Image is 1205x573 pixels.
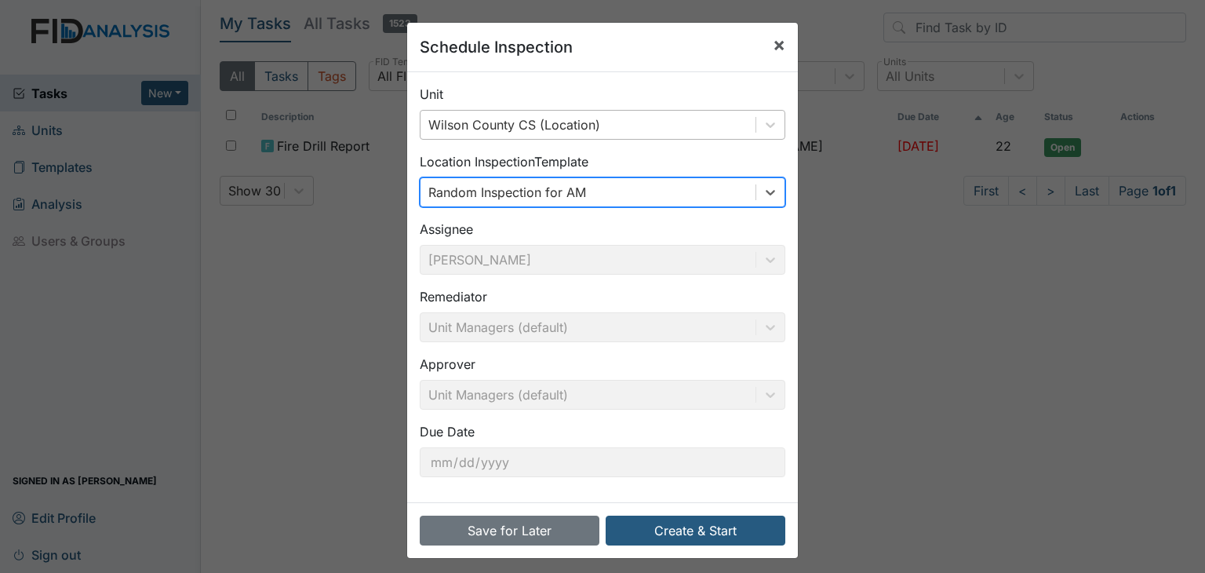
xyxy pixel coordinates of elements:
label: Approver [420,355,475,374]
label: Remediator [420,287,487,306]
label: Unit [420,85,443,104]
h5: Schedule Inspection [420,35,573,59]
div: Random Inspection for AM [428,183,586,202]
label: Due Date [420,422,475,441]
button: Save for Later [420,516,599,546]
button: Close [760,23,798,67]
label: Location Inspection Template [420,152,588,171]
button: Create & Start [606,516,785,546]
span: × [773,33,785,56]
div: Wilson County CS (Location) [428,115,600,134]
label: Assignee [420,220,473,239]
